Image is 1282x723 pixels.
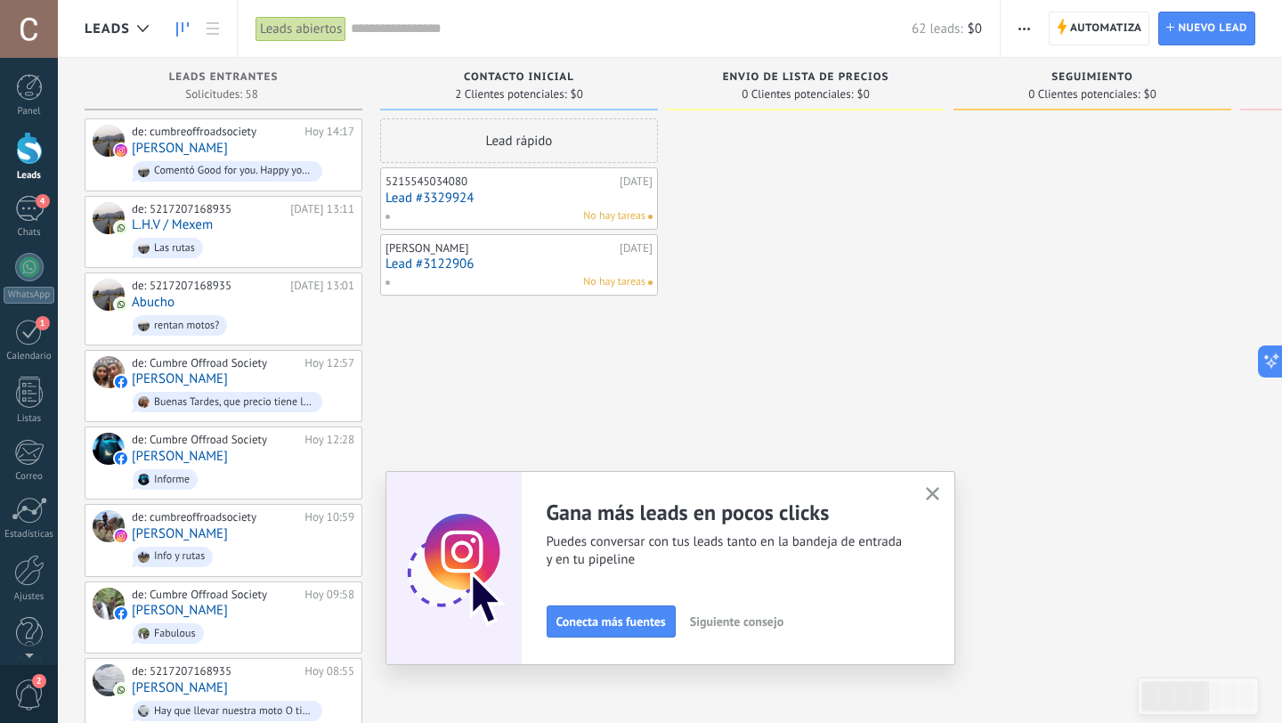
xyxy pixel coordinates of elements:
div: Las rutas [154,242,195,255]
img: com.amocrm.amocrmwa.svg [115,222,127,234]
div: de: cumbreoffroadsociety [132,510,298,524]
span: 2 Clientes potenciales: [455,89,566,100]
div: [DATE] 13:01 [290,279,354,293]
div: Leads [4,170,55,182]
div: Seguimiento [962,71,1222,86]
div: Correo [4,471,55,483]
a: [PERSON_NAME] [132,449,228,464]
div: Buenas Tardes, que precio tiene la ruta vip y que incluye? [154,396,314,409]
span: 62 leads: [912,20,962,37]
img: facebook-sm.svg [115,376,127,388]
div: [PERSON_NAME] [385,241,615,256]
span: Envio de lista de precios [723,71,889,84]
div: Leads Entrantes [93,71,353,86]
span: Solicitudes: 58 [185,89,257,100]
div: Renee Lehoux [93,588,125,620]
a: L.H.V / Mexem [132,217,213,232]
div: de: 5217207168935 [132,664,298,678]
div: de: 5217207168935 [132,279,284,293]
span: Nuevo lead [1178,12,1247,45]
span: Contacto inicial [464,71,574,84]
span: Siguiente consejo [690,615,783,628]
div: Panel [4,106,55,118]
span: 0 Clientes potenciales: [742,89,853,100]
div: Leads abiertos [256,16,346,42]
div: de: cumbreoffroadsociety [132,125,298,139]
div: de: Cumbre Offroad Society [132,356,298,370]
div: Chats [4,227,55,239]
span: $0 [857,89,870,100]
div: Hoy 10:59 [304,510,354,524]
div: Informe [154,474,190,486]
div: anna_r_ryan [93,125,125,157]
div: Lead rápido [380,118,658,163]
a: [PERSON_NAME] [132,603,228,618]
div: de: Cumbre Offroad Society [132,588,298,602]
span: Conecta más fuentes [556,615,666,628]
span: $0 [1144,89,1156,100]
div: Hay que llevar nuestra moto O tienen Uds [154,705,314,718]
div: Fabulous [154,628,196,640]
div: Calendario [4,351,55,362]
a: Automatiza [1049,12,1150,45]
div: WhatsApp [4,287,54,304]
span: No hay tareas [583,274,645,290]
div: Ajustes [4,591,55,603]
div: Listas [4,413,55,425]
img: facebook-sm.svg [115,607,127,620]
button: Siguiente consejo [682,608,791,635]
span: 1 [36,316,50,330]
a: Nuevo lead [1158,12,1255,45]
a: [PERSON_NAME] [132,141,228,156]
div: L.H.V / Mexem [93,202,125,234]
button: Conecta más fuentes [547,605,676,638]
div: Marco Rodriguez Cortes [93,356,125,388]
div: Hoy 08:55 [304,664,354,678]
div: de: 5217207168935 [132,202,284,216]
span: Puedes conversar con tus leads tanto en la bandeja de entrada y en tu pipeline [547,533,905,569]
a: Leads [167,12,198,46]
div: Hoy 12:28 [304,433,354,447]
div: Contacto inicial [389,71,649,86]
a: [PERSON_NAME] [132,371,228,386]
div: Envio de lista de precios [676,71,936,86]
img: instagram.svg [115,144,127,157]
span: Leads Entrantes [169,71,279,84]
div: Estadísticas [4,529,55,540]
span: No hay nada asignado [648,215,653,219]
img: com.amocrm.amocrmwa.svg [115,684,127,696]
span: No hay tareas [583,208,645,224]
h2: Gana más leads en pocos clicks [547,499,905,526]
button: Más [1011,12,1037,45]
div: rentan motos? [154,320,219,332]
div: de: Cumbre Offroad Society [132,433,298,447]
img: instagram.svg [115,530,127,542]
span: 4 [36,194,50,208]
div: Hoy 09:58 [304,588,354,602]
span: No hay nada asignado [648,280,653,285]
a: Lead #3329924 [385,191,653,206]
span: 2 [32,674,46,688]
div: Info y rutas [154,550,205,563]
a: [PERSON_NAME] [132,680,228,695]
span: $0 [571,89,583,100]
span: 0 Clientes potenciales: [1028,89,1140,100]
div: Hoy 14:17 [304,125,354,139]
a: Abucho [132,295,174,310]
a: Lista [198,12,228,46]
div: Hoy 12:57 [304,356,354,370]
div: Ulises Chavez [93,510,125,542]
span: Leads [85,20,130,37]
div: Dr Alejandro Romero [93,664,125,696]
div: [DATE] [620,241,653,256]
div: 5215545034080 [385,175,615,189]
a: [PERSON_NAME] [132,526,228,541]
span: Automatiza [1070,12,1142,45]
div: Guillermo Flores Tejocote [93,433,125,465]
img: com.amocrm.amocrmwa.svg [115,298,127,311]
span: $0 [968,20,982,37]
div: Abucho [93,279,125,311]
div: Comentó Good for you. Happy you got through that bump in the road and had a great run. [154,165,314,177]
div: [DATE] [620,175,653,189]
img: facebook-sm.svg [115,452,127,465]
